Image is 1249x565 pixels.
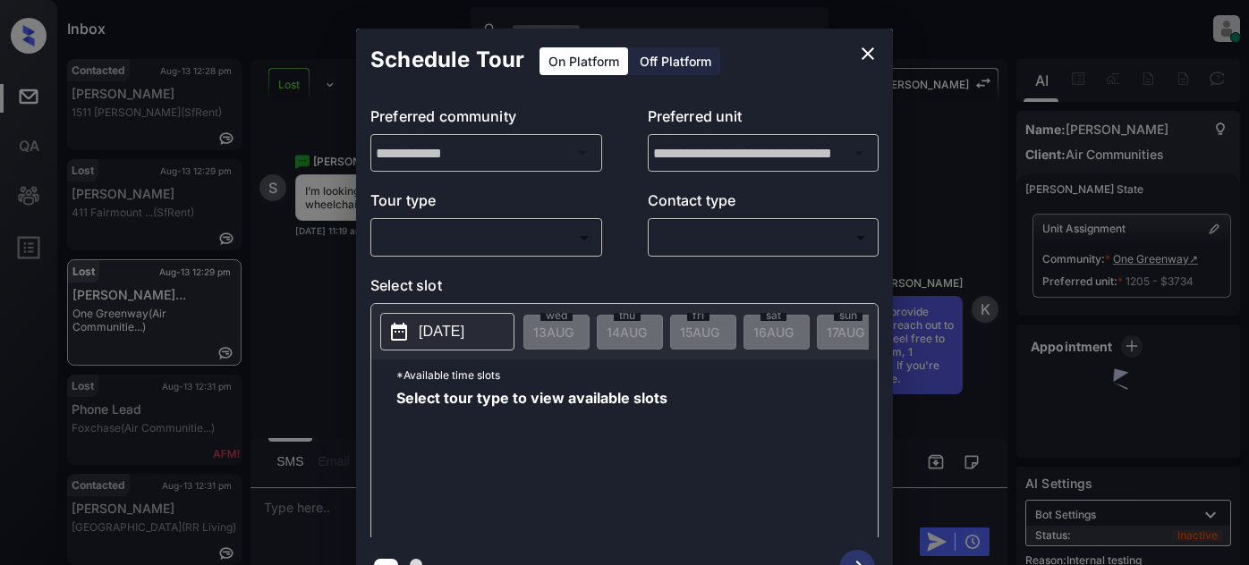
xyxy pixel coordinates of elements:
button: close [850,36,886,72]
span: Select tour type to view available slots [396,391,667,534]
p: Contact type [648,190,879,218]
p: Tour type [370,190,602,218]
p: *Available time slots [396,359,878,391]
p: Preferred unit [648,105,879,134]
button: [DATE] [380,313,514,350]
p: [DATE] [419,321,464,342]
div: On Platform [540,47,628,75]
h2: Schedule Tour [356,29,539,91]
p: Preferred community [370,105,602,134]
p: Select slot [370,274,879,303]
div: Off Platform [631,47,720,75]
